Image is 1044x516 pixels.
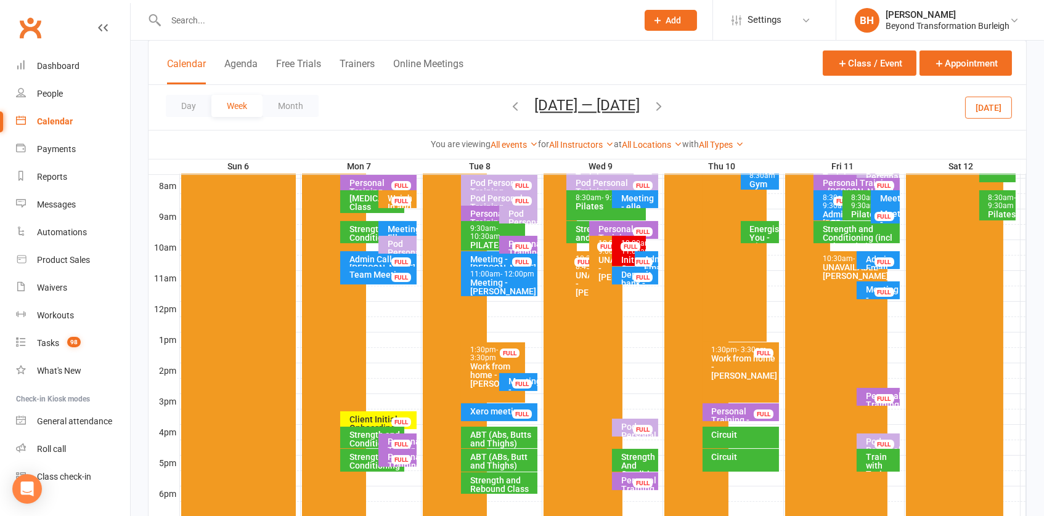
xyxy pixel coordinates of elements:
[851,194,885,210] div: 8:30am
[748,6,781,34] span: Settings
[37,283,67,292] div: Waivers
[149,486,179,501] th: 6pm
[37,338,59,348] div: Tasks
[431,139,491,149] strong: You are viewing
[16,52,130,80] a: Dashboard
[149,301,179,316] th: 12pm
[67,337,81,347] span: 98
[598,240,620,256] div: 10:00am
[224,58,258,84] button: Agenda
[512,409,532,419] div: FULL
[300,159,421,174] th: Mon 7
[598,225,656,251] div: Personal Training - [PERSON_NAME]
[421,159,542,174] th: Tue 8
[512,181,532,190] div: FULL
[738,345,767,354] span: - 3:30pm
[853,254,883,263] span: - 9:00pm
[833,196,853,206] div: FULL
[920,50,1012,76] button: Appointment
[470,430,535,448] div: ABT (Abs, Butts and Thighs)
[470,346,523,362] div: 1:30pm
[508,240,535,274] div: Personal Training - [PERSON_NAME]
[621,240,643,256] div: 10:00am
[865,437,897,480] div: Pod Personal Training - [PERSON_NAME]
[512,379,532,389] div: FULL
[575,179,656,213] div: Pod Personal Training - [PERSON_NAME] (catch up s...
[643,255,655,324] div: Admin Emails zoom meeting - [PERSON_NAME], Elle, C...
[822,225,897,251] div: Strength and Conditioning (incl Rebounder)
[822,194,856,210] div: 8:30am
[875,440,894,449] div: FULL
[349,179,414,213] div: Personal Training - [PERSON_NAME] [PERSON_NAME]
[875,212,894,221] div: FULL
[621,476,655,510] div: Personal Training - [PERSON_NAME]
[470,345,498,362] span: - 3:30pm
[535,97,640,114] button: [DATE] — [DATE]
[508,377,535,429] div: Meeting - [PERSON_NAME], Seminar follow up
[16,163,130,191] a: Reports
[470,407,535,416] div: Xero meeting
[621,422,655,466] div: Pod Personal Training - [PERSON_NAME]
[575,225,597,251] div: Strength and Conditioning
[621,453,655,478] div: Strength And Conditioning
[822,255,885,263] div: 10:30am
[598,256,620,281] div: UNAVAILABLE - [PERSON_NAME]
[16,302,130,329] a: Workouts
[340,58,375,84] button: Trainers
[500,349,520,358] div: FULL
[166,95,211,117] button: Day
[149,455,179,470] th: 5pm
[15,12,46,43] a: Clubworx
[16,80,130,108] a: People
[538,139,549,149] strong: for
[149,332,179,347] th: 1pm
[391,273,411,282] div: FULL
[602,193,631,202] span: - 9:30am
[470,278,535,296] div: Meeting - [PERSON_NAME]
[16,435,130,463] a: Roll call
[37,366,81,376] div: What's New
[512,242,532,251] div: FULL
[391,181,411,190] div: FULL
[149,393,179,409] th: 3pm
[349,255,414,289] div: Admin Call [PERSON_NAME] and [PERSON_NAME]
[387,194,414,237] div: Weigh In and Measurements - [PERSON_NAME]
[621,256,643,290] div: Initial Consultation - [PERSON_NAME]
[37,61,80,71] div: Dashboard
[37,416,112,426] div: General attendance
[633,425,653,434] div: FULL
[865,285,897,320] div: Meeting - [PERSON_NAME], [PERSON_NAME]...
[349,225,402,242] div: Strength And Conditioning
[16,219,130,246] a: Automations
[622,140,682,150] a: All Locations
[711,430,777,439] div: Circuit
[211,95,263,117] button: Week
[16,357,130,385] a: What's New
[391,455,411,464] div: FULL
[37,172,67,182] div: Reports
[711,407,777,433] div: Personal Training - [PERSON_NAME]
[633,227,653,236] div: FULL
[349,453,402,470] div: Strength And Conditioning
[12,474,42,504] div: Open Intercom Messenger
[633,181,653,190] div: FULL
[754,349,773,358] div: FULL
[276,58,321,84] button: Free Trials
[263,95,319,117] button: Month
[575,202,643,211] div: Pilates
[575,271,597,297] div: UNAVAILABLE - [PERSON_NAME]
[16,463,130,491] a: Class kiosk mode
[470,255,535,281] div: Meeting - [PERSON_NAME], [PERSON_NAME]
[886,20,1009,31] div: Beyond Transformation Burleigh
[575,255,597,271] div: 10:30am
[512,257,532,267] div: FULL
[621,242,640,251] div: FULL
[597,242,617,251] div: FULL
[575,194,643,202] div: 8:30am
[16,135,130,163] a: Payments
[16,108,130,135] a: Calendar
[391,196,411,206] div: FULL
[470,209,523,235] div: Personal Training - [PERSON_NAME]
[16,408,130,435] a: General attendance kiosk mode
[855,8,879,33] div: BH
